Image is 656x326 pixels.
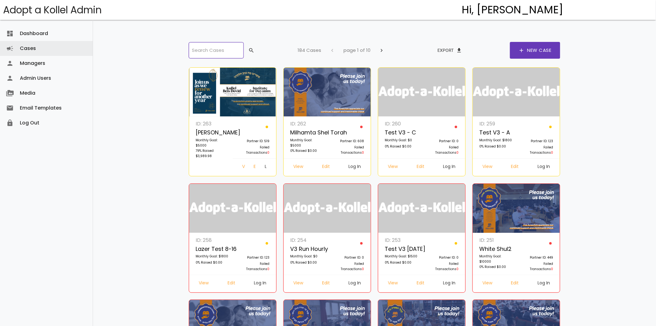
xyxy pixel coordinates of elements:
img: logonobg.png [378,68,465,117]
button: chevron_right [374,45,390,56]
p: ID: 251 [480,236,513,244]
span: add [519,42,525,59]
p: Partner ID: 123 [236,255,270,261]
p: Partner ID: 123 [520,138,553,145]
p: 0% Raised $0.00 [196,260,229,266]
a: Edit [506,278,524,289]
p: Milhamta Shel Torah [290,128,324,138]
a: Partner ID: 608 Failed Transactions0 [327,120,368,158]
a: Partner ID: 123 Failed Transactions0 [233,236,273,275]
p: Failed Transactions [331,261,364,272]
span: 0 [457,150,459,155]
a: View [477,162,497,173]
p: Partner ID: 0 [425,138,459,145]
i: lock [6,115,14,130]
span: file_download [456,45,462,56]
a: View [194,278,214,289]
p: Failed Transactions [425,145,459,155]
button: search [244,45,259,56]
a: Log In [260,162,272,173]
i: perm_media [6,86,14,101]
a: Partner ID: 123 Failed Transactions0 [516,120,557,158]
a: addNew Case [510,42,560,59]
span: 0 [268,267,270,271]
p: Partner ID: 608 [331,138,364,145]
img: logonobg.png [189,184,276,233]
p: Failed Transactions [520,261,553,272]
a: Log In [438,162,461,173]
a: ID: 263 [PERSON_NAME] Monthly Goal: $5000 79% Raised $3,989.98 [192,120,233,162]
p: 0% Raised $0.00 [385,260,419,266]
a: Edit [249,162,260,173]
a: ID: 254 v3 run hourly Monthly Goal: $0 0% Raised $0.00 [287,236,327,275]
p: Monthly Goal: $1800 [196,254,229,260]
button: Exportfile_download [432,45,467,56]
p: Monthly Goal: $5000 [196,138,229,148]
p: ID: 253 [385,236,419,244]
p: Test v3 - c [385,128,419,138]
h4: Hi, [PERSON_NAME] [462,4,564,16]
img: I2vVEkmzLd.fvn3D5NTra.png [189,68,276,117]
p: Test V3 [DATE] [385,244,419,254]
p: Monthly Goal: $5000 [290,138,324,148]
img: z9NQUo20Gg.X4VDNcvjTb.jpg [284,68,371,117]
span: search [249,45,255,56]
a: Edit [412,162,429,173]
p: Test v3 - A [480,128,513,138]
i: email [6,101,14,115]
p: 184 Cases [298,46,321,54]
a: Edit [412,278,429,289]
p: ID: 258 [196,236,229,244]
span: 0 [457,267,459,271]
p: Monthly Goal: $1500 [385,254,419,260]
span: 0 [551,267,553,271]
p: Failed Transactions [236,261,270,272]
p: v3 run hourly [290,244,324,254]
p: 0% Raised $0.00 [290,260,324,266]
a: ID: 259 Test v3 - A Monthly Goal: $1800 0% Raised $0.00 [476,120,516,158]
a: Log In [344,162,366,173]
p: Failed Transactions [425,261,459,272]
p: [PERSON_NAME] [196,128,229,138]
img: 6GPLfb0Mk4.zBtvR2DLF4.png [473,184,560,233]
a: ID: 260 Test v3 - c Monthly Goal: $0 0% Raised $0.00 [381,120,422,158]
i: person [6,56,14,71]
span: chevron_right [379,45,385,56]
p: Monthly Goal: $0 [290,254,324,260]
span: 0 [362,267,364,271]
p: Lazer Test 8-16 [196,244,229,254]
p: Monthly Goal: $0 [385,138,419,144]
a: Partner ID: 0 Failed Transactions0 [327,236,368,275]
a: Edit [317,162,335,173]
p: ID: 259 [480,120,513,128]
p: ID: 263 [196,120,229,128]
p: Partner ID: 0 [425,255,459,261]
span: 0 [268,150,270,155]
i: dashboard [6,26,14,41]
a: Partner ID: 519 Failed Transactions0 [233,120,273,158]
a: Partner ID: 0 Failed Transactions0 [422,236,462,275]
a: ID: 258 Lazer Test 8-16 Monthly Goal: $1800 0% Raised $0.00 [192,236,233,275]
a: Partner ID: 0 Failed Transactions0 [422,120,462,158]
p: Failed Transactions [331,145,364,155]
a: Log In [533,278,555,289]
a: Log In [438,278,461,289]
p: Monthly Goal: $1800 [480,138,513,144]
a: View [383,162,403,173]
a: Edit [317,278,335,289]
img: logonobg.png [378,184,465,233]
p: Failed Transactions [236,145,270,155]
a: View [383,278,403,289]
a: Partner ID: 449 Failed Transactions0 [516,236,557,275]
a: View [237,162,249,173]
p: Partner ID: 449 [520,255,553,261]
a: Edit [506,162,524,173]
p: 79% Raised $3,989.98 [196,148,229,159]
p: 0% Raised $0.00 [480,264,513,270]
a: Edit [223,278,240,289]
a: Log In [249,278,272,289]
p: page 1 of 10 [344,46,371,54]
a: View [477,278,497,289]
img: logonobg.png [473,68,560,117]
a: View [288,278,308,289]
